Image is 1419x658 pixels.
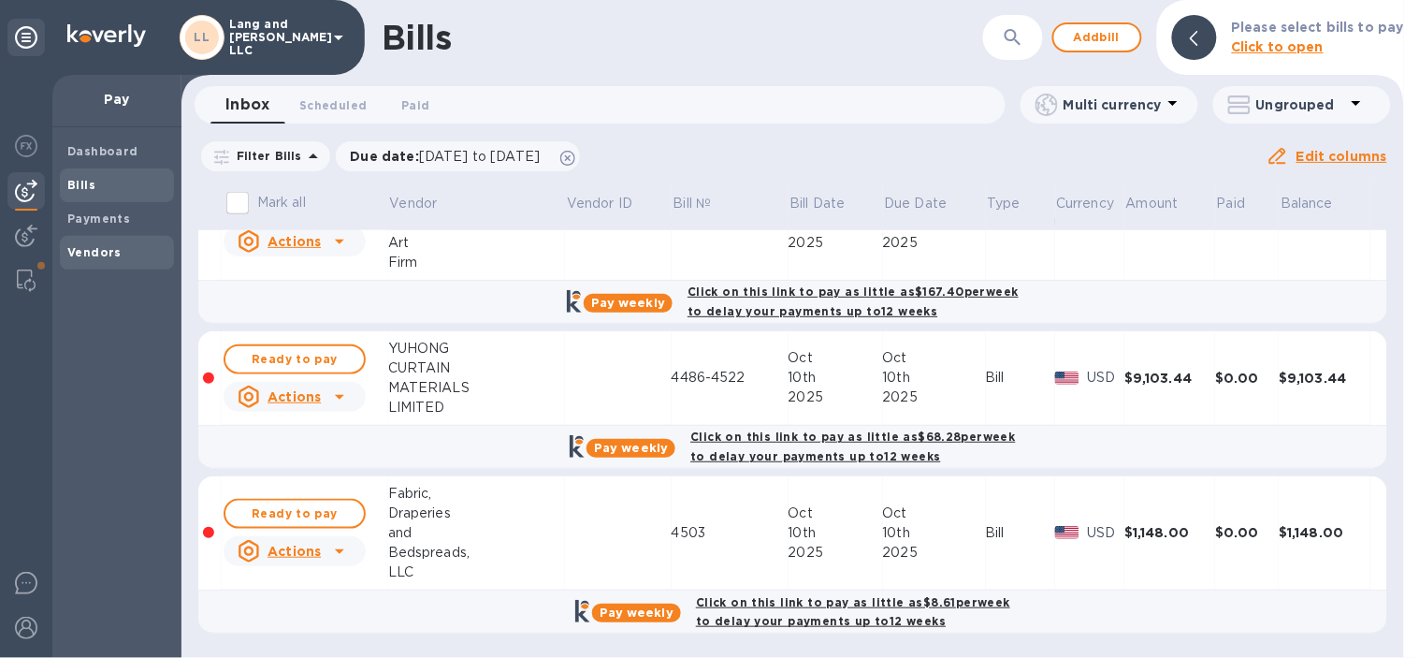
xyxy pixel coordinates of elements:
[884,194,971,213] span: Due Date
[672,523,789,543] div: 4503
[388,339,566,358] div: YUHONG
[789,523,883,543] div: 10th
[986,523,1055,543] div: Bill
[688,285,1019,318] b: Click on this link to pay as little as $167.40 per week to delay your payments up to 12 weeks
[1232,20,1404,35] b: Please select bills to pay
[789,194,869,213] span: Bill Date
[389,194,437,213] p: Vendor
[600,606,673,620] b: Pay weekly
[336,141,581,171] div: Due date:[DATE] to [DATE]
[388,378,566,398] div: MATERIALS
[1279,523,1369,542] div: $1,148.00
[1087,368,1124,387] p: USD
[1124,523,1215,542] div: $1,148.00
[401,95,429,115] span: Paid
[388,253,566,272] div: Firm
[1052,22,1142,52] button: Addbill
[789,543,883,563] div: 2025
[1281,194,1333,213] p: Balance
[1055,526,1080,539] img: USD
[67,24,146,47] img: Logo
[567,194,632,213] p: Vendor ID
[690,430,1015,463] b: Click on this link to pay as little as $68.28 per week to delay your payments up to 12 weeks
[299,95,367,115] span: Scheduled
[257,193,306,212] p: Mark all
[224,344,366,374] button: Ready to pay
[1215,369,1279,387] div: $0.00
[382,18,451,57] h1: Bills
[240,348,349,371] span: Ready to pay
[1279,369,1369,387] div: $9,103.44
[1087,523,1124,543] p: USD
[389,194,461,213] span: Vendor
[419,149,540,164] span: [DATE] to [DATE]
[789,504,883,523] div: Oct
[1296,149,1387,164] u: Edit columns
[7,19,45,56] div: Unpin categories
[987,194,1045,213] span: Type
[789,348,883,368] div: Oct
[67,245,122,259] b: Vendors
[883,504,986,523] div: Oct
[1215,523,1279,542] div: $0.00
[268,389,321,404] u: Actions
[1055,372,1080,385] img: USD
[388,358,566,378] div: CURTAIN
[224,499,366,529] button: Ready to pay
[883,523,986,543] div: 10th
[1064,95,1162,114] p: Multi currency
[696,595,1010,629] b: Click on this link to pay as little as $8.61 per week to delay your payments up to 12 weeks
[1256,95,1345,114] p: Ungrouped
[388,398,566,417] div: LIMITED
[388,543,566,563] div: Bedspreads,
[1126,194,1203,213] span: Amount
[67,144,138,158] b: Dashboard
[388,523,566,543] div: and
[567,194,657,213] span: Vendor ID
[789,368,883,387] div: 10th
[268,544,321,559] u: Actions
[789,233,883,253] div: 2025
[672,368,789,387] div: 4486-4522
[789,194,845,213] p: Bill Date
[268,234,321,249] u: Actions
[591,296,665,310] b: Pay weekly
[229,148,302,164] p: Filter Bills
[884,194,947,213] p: Due Date
[883,368,986,387] div: 10th
[883,348,986,368] div: Oct
[240,503,349,525] span: Ready to pay
[1124,369,1215,387] div: $9,103.44
[1056,194,1114,213] p: Currency
[388,484,566,504] div: Fabric,
[1217,194,1270,213] span: Paid
[883,233,986,253] div: 2025
[883,543,986,563] div: 2025
[789,387,883,407] div: 2025
[351,147,550,166] p: Due date :
[1126,194,1179,213] p: Amount
[67,90,167,109] p: Pay
[67,178,95,192] b: Bills
[388,233,566,253] div: Art
[388,504,566,523] div: Draperies
[594,441,668,455] b: Pay weekly
[67,212,130,226] b: Payments
[1217,194,1246,213] p: Paid
[1069,26,1125,49] span: Add bill
[225,92,269,118] span: Inbox
[987,194,1021,213] p: Type
[883,387,986,407] div: 2025
[388,563,566,582] div: LLC
[15,135,37,157] img: Foreign exchange
[229,18,323,57] p: Lang and [PERSON_NAME] LLC
[1232,39,1325,54] b: Click to open
[1281,194,1357,213] span: Balance
[986,368,1055,387] div: Bill
[673,194,712,213] p: Bill №
[195,30,210,44] b: LL
[673,194,736,213] span: Bill №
